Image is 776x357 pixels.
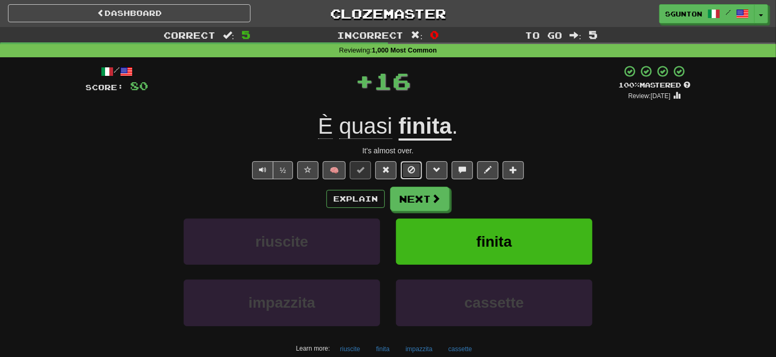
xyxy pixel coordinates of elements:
span: Correct [163,30,215,40]
button: riuscite [334,341,366,357]
button: Next [390,187,450,211]
button: Add to collection (alt+a) [503,161,524,179]
button: Ignore sentence (alt+i) [401,161,422,179]
span: riuscite [255,233,308,250]
span: Incorrect [337,30,404,40]
button: Set this sentence to 100% Mastered (alt+m) [350,161,371,179]
span: 16 [374,67,411,94]
small: Learn more: [296,345,330,352]
button: Reset to 0% Mastered (alt+r) [375,161,396,179]
span: : [223,31,235,40]
button: cassette [443,341,478,357]
span: To go [525,30,563,40]
button: Explain [326,190,385,208]
strong: 1,000 Most Common [372,47,437,54]
span: 0 [430,28,439,41]
div: Mastered [618,81,691,90]
span: finita [477,233,512,250]
button: Play sentence audio (ctl+space) [252,161,273,179]
span: + [356,65,374,97]
a: Clozemaster [266,4,509,23]
button: ½ [273,161,293,179]
span: 5 [242,28,251,41]
u: finita [399,114,452,141]
span: sgunton [665,9,702,19]
a: Dashboard [8,4,251,22]
button: impazzita [184,280,380,326]
span: impazzita [248,294,315,311]
span: : [570,31,582,40]
button: cassette [396,280,592,326]
span: / [726,8,731,16]
span: . [452,114,458,138]
button: Grammar (alt+g) [426,161,447,179]
span: Score: [85,83,124,92]
button: 🧠 [323,161,346,179]
span: cassette [464,294,524,311]
button: Discuss sentence (alt+u) [452,161,473,179]
button: impazzita [400,341,438,357]
span: È [318,114,333,139]
span: : [411,31,423,40]
a: sgunton / [659,4,755,23]
button: Favorite sentence (alt+f) [297,161,318,179]
span: 100 % [618,81,640,89]
button: finita [396,219,592,265]
div: It's almost over. [85,145,691,156]
button: Edit sentence (alt+d) [477,161,498,179]
div: Text-to-speech controls [250,161,293,179]
span: 5 [589,28,598,41]
small: Review: [DATE] [628,92,671,100]
button: riuscite [184,219,380,265]
div: / [85,65,148,78]
span: 80 [130,79,148,92]
span: quasi [339,114,392,139]
button: finita [370,341,395,357]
